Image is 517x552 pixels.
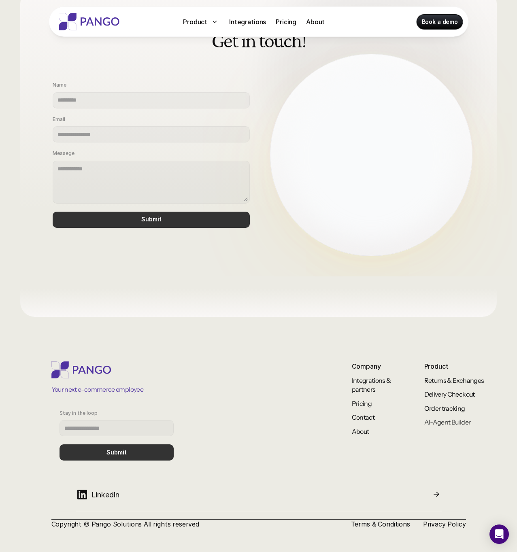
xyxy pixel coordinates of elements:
a: Contact [352,413,375,421]
p: Email [53,117,65,122]
a: Pricing [352,399,372,408]
p: About [306,17,325,27]
a: Pricing [272,15,300,28]
button: Submit [60,444,174,461]
a: Order tracking [424,404,465,412]
p: Copyright © Pango Solutions All rights reserved [51,520,338,529]
input: Stay in the loop [60,420,174,436]
p: Submit [106,449,127,456]
p: Messege [53,151,74,156]
a: Delivery Checkout [424,390,475,398]
a: AI-Agent Builder [424,418,471,426]
div: Open Intercom Messenger [489,524,509,544]
p: Product [183,17,207,27]
p: Your next e-commerce employee [51,385,143,394]
h2: Get in touch! [45,30,472,51]
button: Submit [53,212,250,228]
p: Name [53,82,66,88]
a: Book a demo [417,15,463,29]
a: Integrations & partners [352,376,392,393]
input: Name [53,92,250,108]
a: LinkedIn [76,485,442,511]
p: Pricing [276,17,296,27]
a: Privacy Policy [423,520,466,528]
a: About [303,15,328,28]
input: Email [53,126,250,142]
p: LinkedIn [91,489,120,500]
p: Integrations [229,17,266,27]
a: Terms & Conditions [351,520,410,528]
p: Company [352,361,396,371]
p: Stay in the loop [60,410,98,416]
a: About [352,427,369,435]
textarea: Messege [53,161,250,204]
p: Product [424,361,489,371]
p: Book a demo [422,18,458,26]
a: Returns & Exchanges [424,376,484,384]
p: Submit [141,216,162,223]
a: Integrations [226,15,269,28]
